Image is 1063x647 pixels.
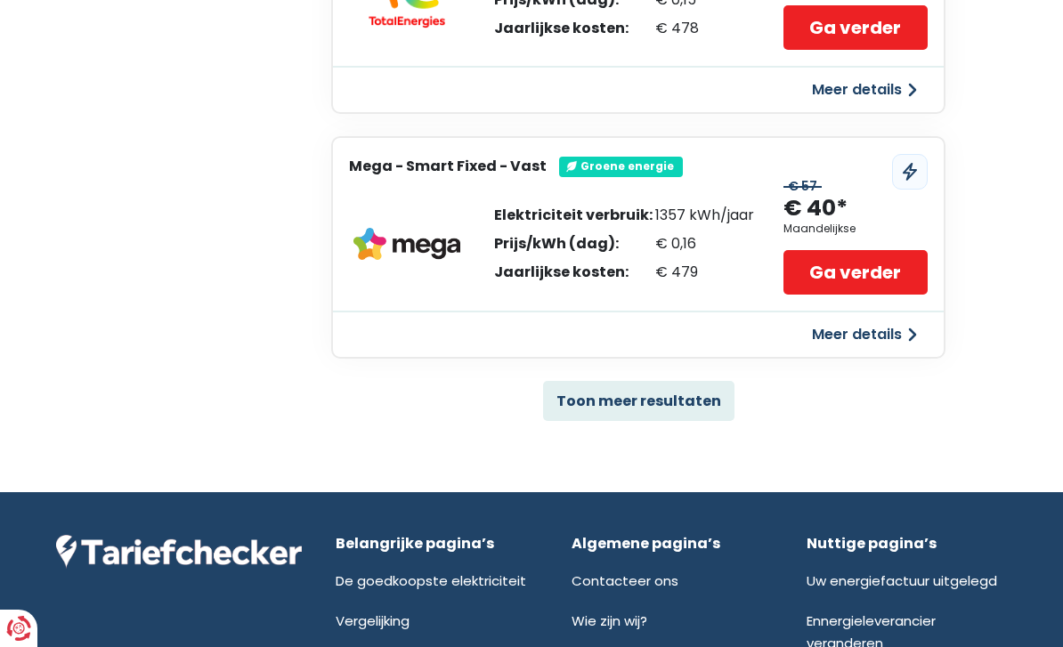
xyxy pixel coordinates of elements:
a: Uw energiefactuur uitgelegd [807,571,997,590]
a: Wie zijn wij? [572,611,647,630]
img: Mega [353,228,460,260]
div: € 40* [783,194,848,223]
img: Tariefchecker logo [56,535,302,569]
div: Belangrijke pagina’s [336,535,536,552]
a: De goedkoopste elektriciteit [336,571,526,590]
div: Elektriciteit verbruik: [494,208,653,222]
a: Ga verder [783,250,929,295]
div: € 478 [655,21,754,36]
div: 1357 kWh/jaar [655,208,754,222]
a: Contacteer ons [572,571,678,590]
a: Vergelijking [336,611,410,630]
div: Nuttige pagina’s [807,535,1007,552]
a: Ga verder [783,5,929,50]
div: Jaarlijkse kosten: [494,21,653,36]
div: Maandelijkse [783,222,856,235]
div: Jaarlijkse kosten: [494,265,653,279]
div: € 0,16 [655,237,754,251]
button: Toon meer resultaten [543,381,734,421]
div: Algemene pagina’s [572,535,772,552]
div: Prijs/kWh (dag): [494,237,653,251]
button: Meer details [801,74,928,106]
h3: Mega - Smart Fixed - Vast [349,158,547,174]
button: Meer details [801,319,928,351]
div: Groene energie [559,157,683,176]
div: € 479 [655,265,754,279]
div: € 57 [783,179,822,194]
